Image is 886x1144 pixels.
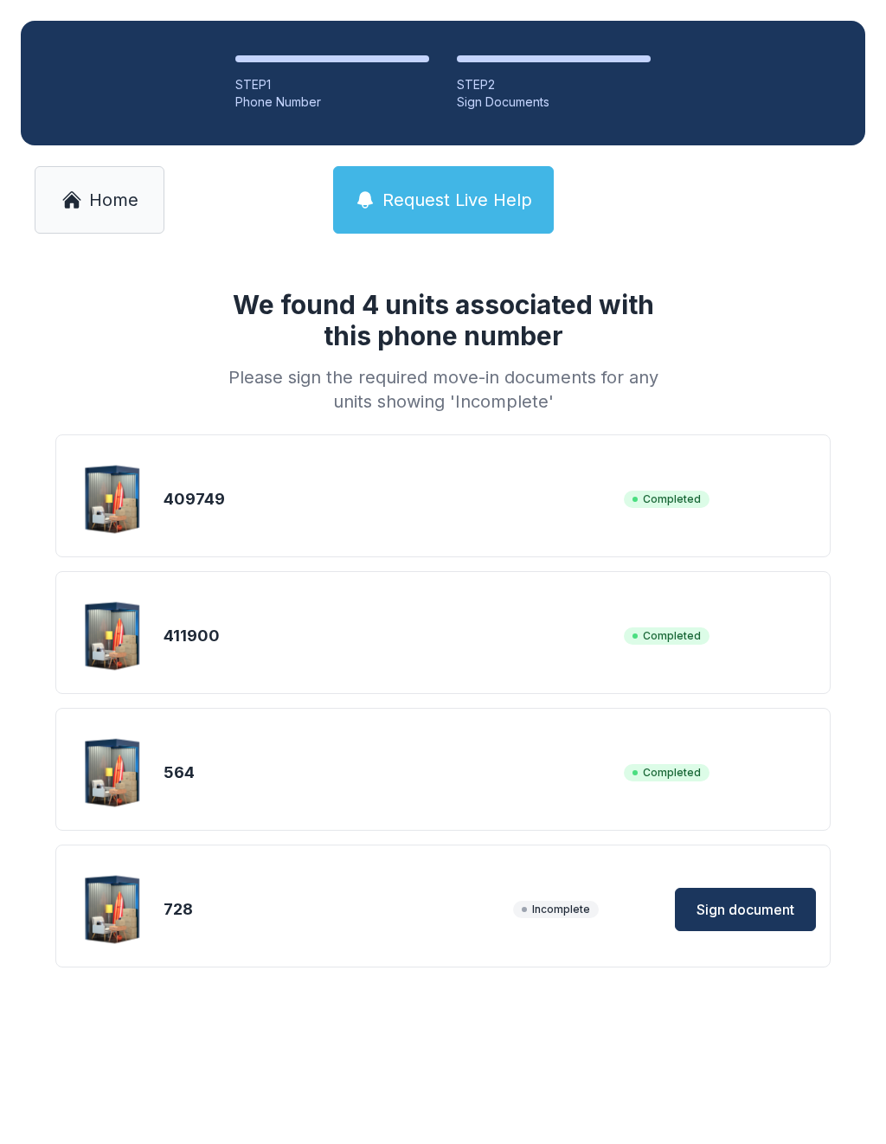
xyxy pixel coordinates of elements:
div: Please sign the required move-in documents for any units showing 'Incomplete' [221,365,664,414]
div: 564 [164,761,617,785]
div: 728 [164,897,506,922]
span: Completed [624,764,709,781]
span: Completed [624,627,709,645]
span: Completed [624,491,709,508]
h1: We found 4 units associated with this phone number [221,289,664,351]
div: STEP 2 [457,76,651,93]
div: Sign Documents [457,93,651,111]
span: Sign document [697,899,794,920]
div: Phone Number [235,93,429,111]
span: Incomplete [513,901,599,918]
span: Request Live Help [382,188,532,212]
div: STEP 1 [235,76,429,93]
div: 411900 [164,624,617,648]
span: Home [89,188,138,212]
div: 409749 [164,487,617,511]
